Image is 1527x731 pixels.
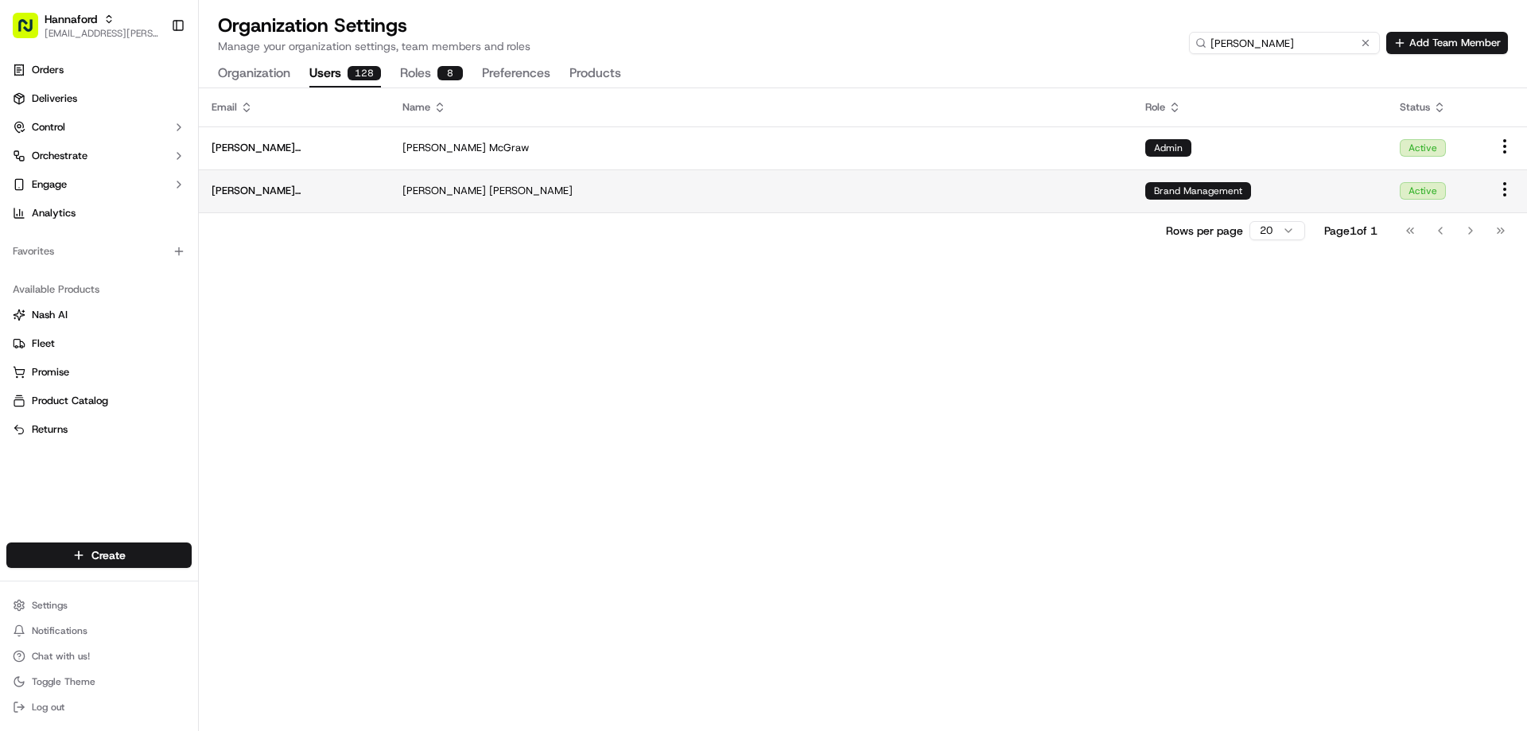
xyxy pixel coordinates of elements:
button: Users [309,60,381,87]
button: Fleet [6,331,192,356]
button: Roles [400,60,463,87]
button: Products [569,60,621,87]
button: Log out [6,696,192,718]
a: Fleet [13,336,185,351]
img: 1736555255976-a54dd68f-1ca7-489b-9aae-adbdc363a1c4 [16,152,45,181]
button: Returns [6,417,192,442]
button: Settings [6,594,192,616]
input: Search users [1189,32,1380,54]
div: Admin [1145,139,1191,157]
button: Toggle Theme [6,671,192,693]
a: Promise [13,365,185,379]
span: Analytics [32,206,76,220]
a: 📗Knowledge Base [10,224,128,253]
span: Returns [32,422,68,437]
span: Log out [32,701,64,714]
button: Promise [6,360,192,385]
span: [PERSON_NAME] [489,184,573,198]
span: Nash AI [32,308,68,322]
div: Favorites [6,239,192,264]
button: Product Catalog [6,388,192,414]
a: Returns [13,422,185,437]
div: 💻 [134,232,147,245]
span: Toggle Theme [32,675,95,688]
span: [PERSON_NAME] [402,141,486,155]
img: Nash [16,16,48,48]
button: Hannaford [45,11,97,27]
span: Settings [32,599,68,612]
div: Available Products [6,277,192,302]
a: Product Catalog [13,394,185,408]
p: Welcome 👋 [16,64,289,89]
button: Start new chat [270,157,289,176]
span: Deliveries [32,91,77,106]
div: 8 [437,66,463,80]
p: Rows per page [1166,223,1243,239]
span: Knowledge Base [32,231,122,247]
h1: Organization Settings [218,13,530,38]
div: Brand Management [1145,182,1251,200]
div: 128 [348,66,381,80]
button: Control [6,115,192,140]
span: [PERSON_NAME] [402,184,486,198]
a: Nash AI [13,308,185,322]
div: 📗 [16,232,29,245]
span: API Documentation [150,231,255,247]
button: [EMAIL_ADDRESS][PERSON_NAME][DOMAIN_NAME] [45,27,158,40]
button: Add Team Member [1386,32,1508,54]
div: Page 1 of 1 [1324,223,1377,239]
div: Active [1400,139,1446,157]
span: Control [32,120,65,134]
span: Create [91,547,126,563]
span: Notifications [32,624,87,637]
button: Hannaford[EMAIL_ADDRESS][PERSON_NAME][DOMAIN_NAME] [6,6,165,45]
span: [PERSON_NAME][EMAIL_ADDRESS][PERSON_NAME][PERSON_NAME][DOMAIN_NAME] [212,184,377,198]
button: Organization [218,60,290,87]
span: Product Catalog [32,394,108,408]
div: Start new chat [54,152,261,168]
a: Analytics [6,200,192,226]
span: Orchestrate [32,149,87,163]
span: Chat with us! [32,650,90,663]
button: Nash AI [6,302,192,328]
span: [PERSON_NAME][EMAIL_ADDRESS][DOMAIN_NAME] [212,141,377,155]
button: Notifications [6,620,192,642]
div: Name [402,100,1120,115]
span: Engage [32,177,67,192]
a: 💻API Documentation [128,224,262,253]
div: Active [1400,182,1446,200]
button: Preferences [482,60,550,87]
a: Powered byPylon [112,269,192,282]
div: Status [1400,100,1470,115]
button: Create [6,542,192,568]
div: Role [1145,100,1374,115]
div: We're available if you need us! [54,168,201,181]
span: Promise [32,365,69,379]
button: Engage [6,172,192,197]
span: Fleet [32,336,55,351]
span: Pylon [158,270,192,282]
p: Manage your organization settings, team members and roles [218,38,530,54]
button: Chat with us! [6,645,192,667]
a: Orders [6,57,192,83]
span: McGraw [489,141,529,155]
div: Email [212,100,377,115]
button: Orchestrate [6,143,192,169]
a: Deliveries [6,86,192,111]
input: Got a question? Start typing here... [41,103,286,119]
span: Orders [32,63,64,77]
